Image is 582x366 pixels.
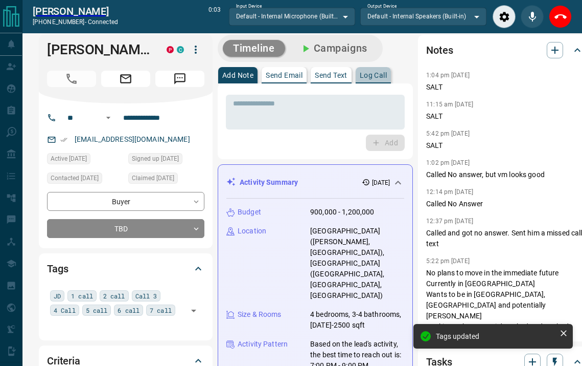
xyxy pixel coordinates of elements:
label: Output Device [367,3,397,10]
p: 0:03 [208,5,221,28]
button: Open [102,112,114,124]
div: Sat Jul 05 2025 [47,153,123,167]
span: Call [47,71,96,87]
span: Claimed [DATE] [132,173,174,183]
div: Wed Jul 09 2025 [128,173,204,187]
p: 12:37 pm [DATE] [426,218,473,225]
a: [EMAIL_ADDRESS][DOMAIN_NAME] [75,135,190,143]
p: [PHONE_NUMBER] - [33,17,118,27]
button: Timeline [223,40,285,57]
div: Default - Internal Speakers (Built-in) [360,8,486,25]
p: Activity Summary [240,177,298,188]
span: 4 Call [54,305,76,315]
span: connected [88,18,118,26]
h2: Notes [426,42,453,58]
div: Sat Apr 20 2019 [128,153,204,167]
p: Send Email [266,72,302,79]
div: Default - Internal Microphone (Built-in) [229,8,355,25]
p: Location [238,226,266,236]
p: Send Text [315,72,347,79]
span: 7 call [150,305,172,315]
span: Contacted [DATE] [51,173,99,183]
p: Budget [238,207,261,218]
p: 5:42 pm [DATE] [426,130,470,137]
div: End Call [549,5,572,28]
div: Tags updated [436,332,555,340]
button: Open [187,304,201,318]
span: 6 call [118,305,139,315]
span: Email [101,71,150,87]
h2: Tags [47,261,68,277]
a: [PERSON_NAME] [33,5,118,17]
div: Audio Settings [493,5,516,28]
p: Add Note [222,72,253,79]
span: Call 3 [135,291,157,301]
div: Activity Summary[DATE] [226,173,404,192]
h1: [PERSON_NAME] [47,41,151,58]
span: Signed up [DATE] [132,154,179,164]
p: Activity Pattern [238,339,288,350]
span: 2 call [103,291,125,301]
button: Campaigns [289,40,378,57]
div: condos.ca [177,46,184,53]
label: Input Device [236,3,262,10]
div: Thu Aug 07 2025 [47,173,123,187]
p: 4 bedrooms, 3-4 bathrooms, [DATE]-2500 sqft [310,309,404,331]
div: Tags [47,256,204,281]
svg: Email Verified [60,136,67,143]
p: Log Call [360,72,387,79]
p: 1:02 pm [DATE] [426,159,470,166]
span: 5 call [86,305,108,315]
p: 11:15 am [DATE] [426,101,473,108]
div: Mute [521,5,544,28]
div: Buyer [47,192,204,211]
p: 1:04 pm [DATE] [426,72,470,79]
p: [DATE] [372,178,390,187]
span: 1 call [71,291,93,301]
p: [GEOGRAPHIC_DATA] ([PERSON_NAME], [GEOGRAPHIC_DATA]), [GEOGRAPHIC_DATA] ([GEOGRAPHIC_DATA], [GEOG... [310,226,404,301]
p: 5:22 pm [DATE] [426,257,470,265]
span: Active [DATE] [51,154,87,164]
span: JD [54,291,61,301]
span: Message [155,71,204,87]
div: property.ca [167,46,174,53]
p: Size & Rooms [238,309,282,320]
p: 900,000 - 1,200,000 [310,207,375,218]
div: TBD [47,219,204,238]
p: 12:14 pm [DATE] [426,188,473,196]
